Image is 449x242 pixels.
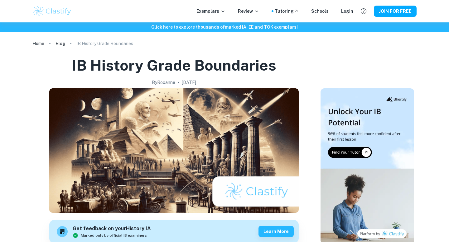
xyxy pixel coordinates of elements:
a: Schools [311,8,329,15]
a: Blog [56,39,65,48]
h1: IB History Grade Boundaries [72,55,276,75]
h2: By Roxanne [152,79,175,86]
p: Exemplars [196,8,225,15]
button: Learn more [258,226,294,237]
button: JOIN FOR FREE [374,6,417,17]
button: Help and Feedback [358,6,369,16]
img: Clastify logo [32,5,72,17]
h6: Click here to explore thousands of marked IA, EE and TOK exemplars ! [1,24,448,30]
p: Review [238,8,259,15]
p: IB History Grade Boundaries [76,40,133,47]
h2: [DATE] [182,79,196,86]
a: Login [341,8,353,15]
a: Tutoring [275,8,299,15]
span: Marked only by official IB examiners [81,233,147,238]
p: • [178,79,179,86]
a: Home [32,39,44,48]
img: IB History Grade Boundaries cover image [49,88,299,213]
h6: Get feedback on your History IA [73,225,151,233]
